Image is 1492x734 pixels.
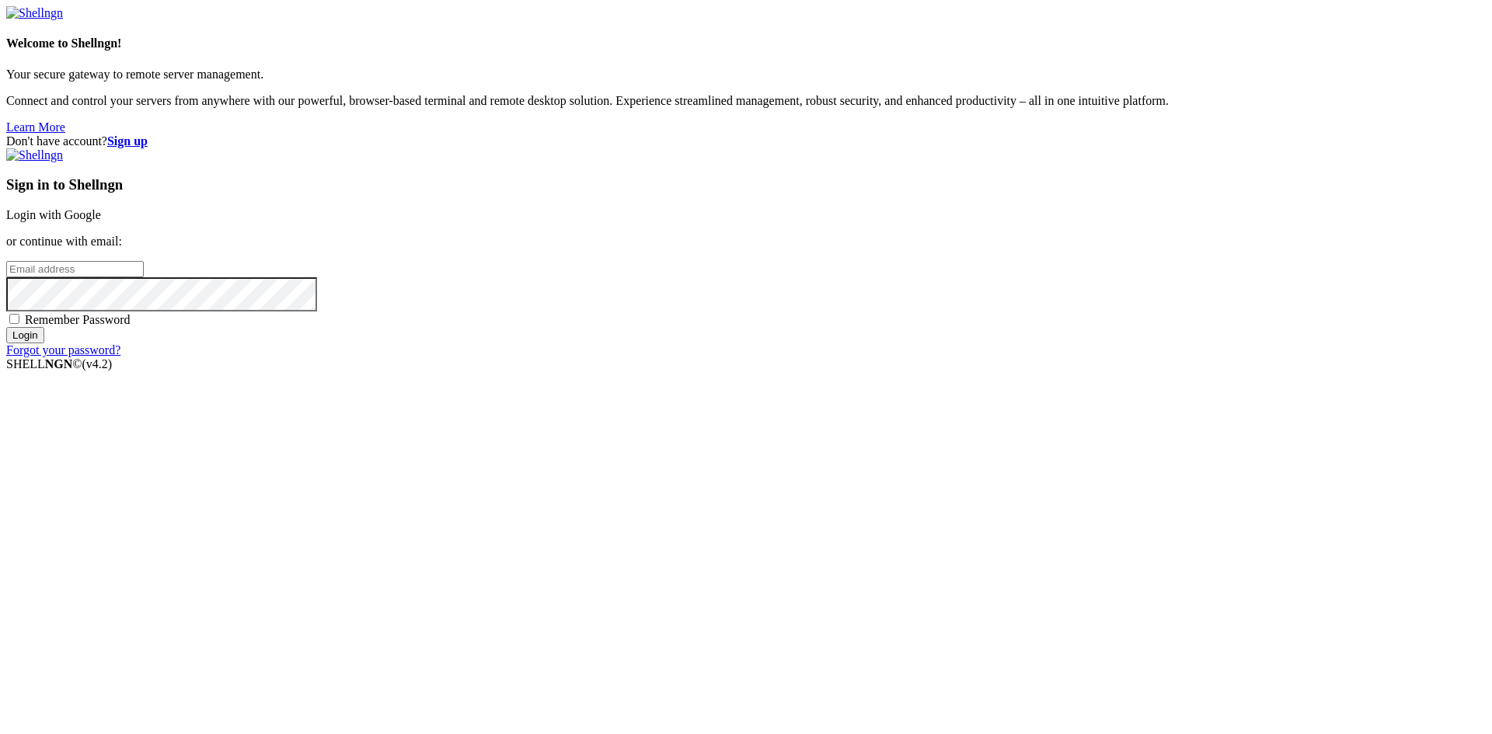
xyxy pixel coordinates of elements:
[6,134,1486,148] div: Don't have account?
[25,313,131,326] span: Remember Password
[6,148,63,162] img: Shellngn
[6,176,1486,193] h3: Sign in to Shellngn
[82,357,113,370] span: 4.2.0
[6,37,1486,50] h4: Welcome to Shellngn!
[6,120,65,134] a: Learn More
[6,94,1486,108] p: Connect and control your servers from anywhere with our powerful, browser-based terminal and remo...
[107,134,148,148] a: Sign up
[6,68,1486,82] p: Your secure gateway to remote server management.
[6,327,44,343] input: Login
[6,235,1486,249] p: or continue with email:
[6,343,120,357] a: Forgot your password?
[6,6,63,20] img: Shellngn
[6,357,112,370] span: SHELL ©
[6,208,101,221] a: Login with Google
[45,357,73,370] b: NGN
[6,261,144,277] input: Email address
[9,314,19,324] input: Remember Password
